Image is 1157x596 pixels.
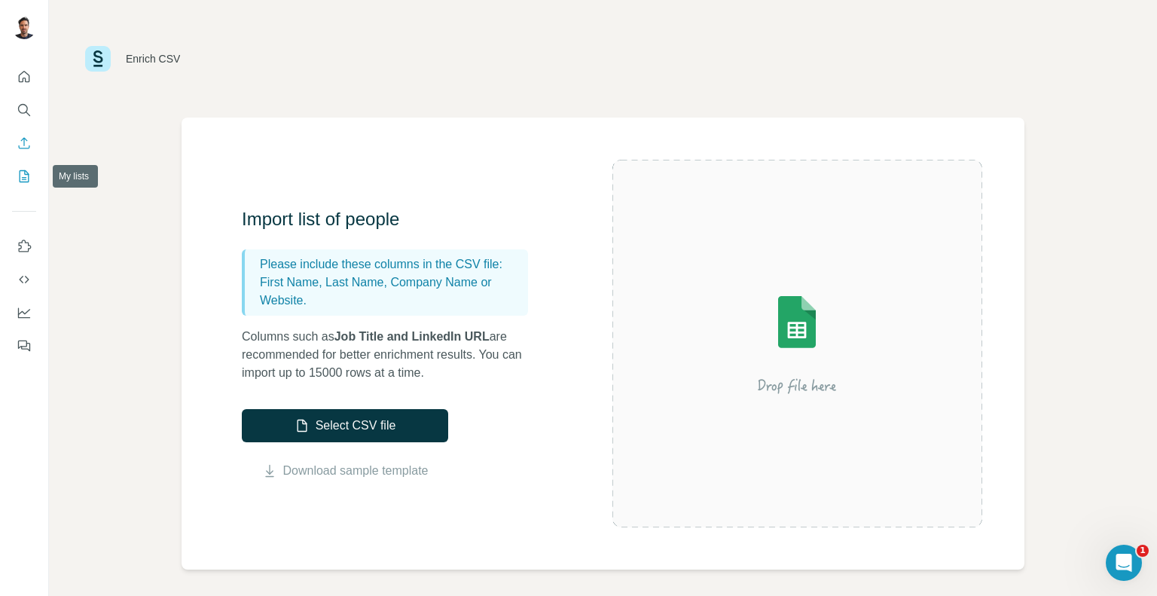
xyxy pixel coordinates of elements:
[260,255,522,274] p: Please include these columns in the CSV file:
[12,15,36,39] img: Avatar
[12,163,36,190] button: My lists
[12,96,36,124] button: Search
[85,46,111,72] img: Surfe Logo
[12,266,36,293] button: Use Surfe API
[1137,545,1149,557] span: 1
[12,63,36,90] button: Quick start
[242,462,448,480] button: Download sample template
[12,332,36,359] button: Feedback
[283,462,429,480] a: Download sample template
[1106,545,1142,581] iframe: Intercom live chat
[242,328,543,382] p: Columns such as are recommended for better enrichment results. You can import up to 15000 rows at...
[260,274,522,310] p: First Name, Last Name, Company Name or Website.
[12,299,36,326] button: Dashboard
[334,330,490,343] span: Job Title and LinkedIn URL
[12,233,36,260] button: Use Surfe on LinkedIn
[242,207,543,231] h3: Import list of people
[12,130,36,157] button: Enrich CSV
[661,253,933,434] img: Surfe Illustration - Drop file here or select below
[242,409,448,442] button: Select CSV file
[126,51,180,66] div: Enrich CSV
